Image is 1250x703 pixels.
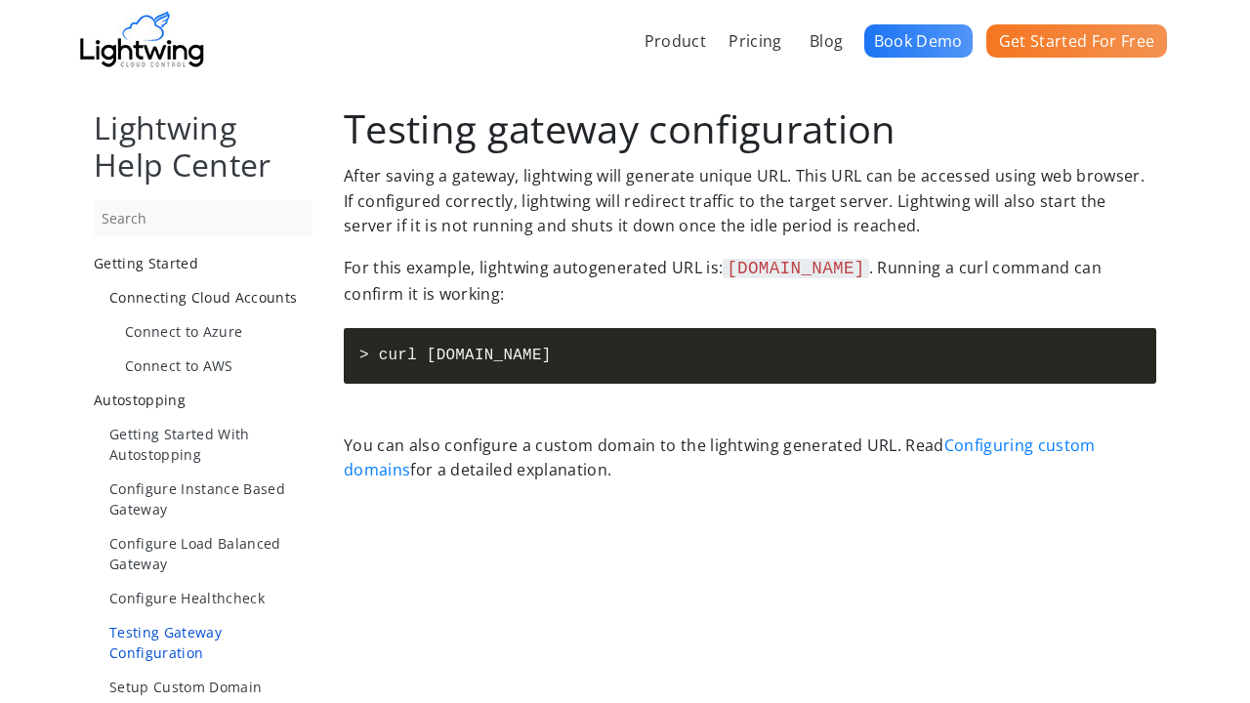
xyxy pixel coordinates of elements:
a: Lightwing Help Center [94,106,271,186]
p: After saving a gateway, lightwing will generate unique URL. This URL can be accessed using web br... [344,164,1156,239]
a: Connect to AWS [125,355,312,376]
a: Blog [803,20,850,62]
a: Testing Gateway Configuration [109,622,312,663]
a: Product [638,20,713,62]
a: Book Demo [864,24,973,58]
a: Getting Started With Autostopping [109,424,312,465]
span: Autostopping [94,391,186,409]
span: Getting Started [94,254,198,272]
a: Pricing [722,20,788,62]
a: Setup Custom Domain [109,677,312,697]
a: Connect to Azure [125,321,312,342]
a: Configure Healthcheck [109,588,312,608]
p: For this example, lightwing autogenerated URL is: . Running a curl command can confirm it is work... [344,255,1156,308]
span: Connecting Cloud Accounts [109,288,297,307]
a: Get Started For Free [986,24,1167,58]
span: > curl [DOMAIN_NAME] [359,344,552,368]
input: Search [94,200,312,236]
code: [DOMAIN_NAME] [723,259,869,278]
a: Configure Load Balanced Gateway [109,533,312,574]
h1: Testing gateway configuration [344,109,1156,148]
p: You can also configure a custom domain to the lightwing generated URL. Read for a detailed explan... [344,434,1156,483]
a: Configure Instance Based Gateway [109,478,312,519]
